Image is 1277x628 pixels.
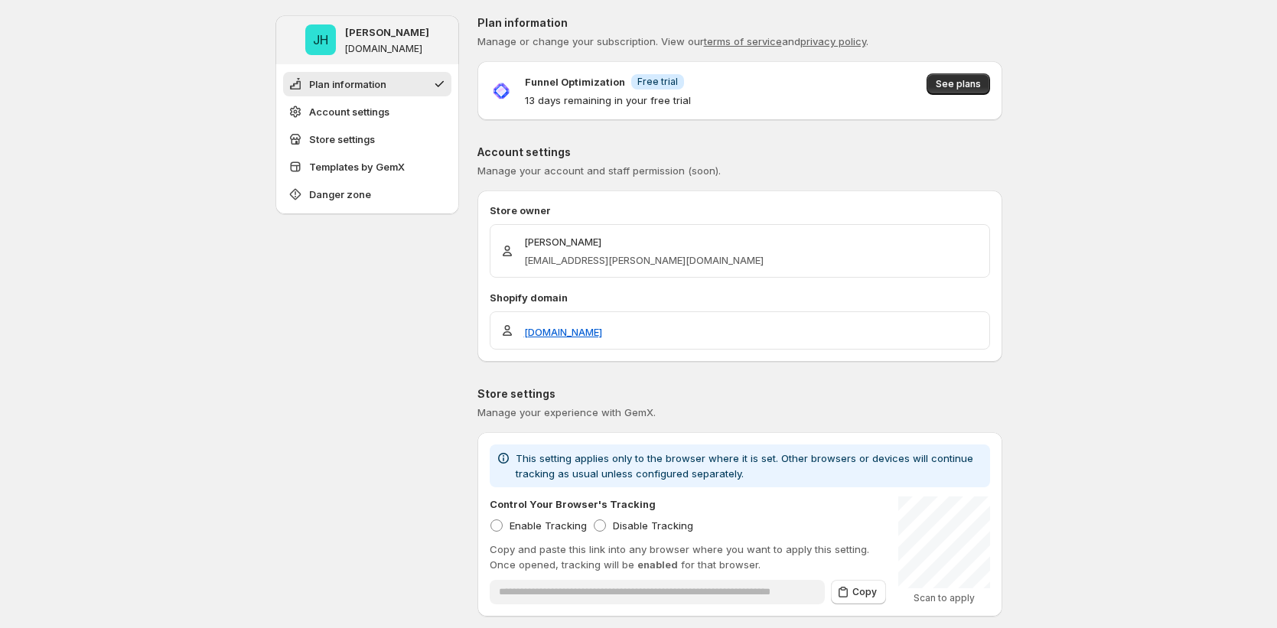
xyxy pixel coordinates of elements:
[477,35,868,47] span: Manage or change your subscription. View our and .
[477,406,656,418] span: Manage your experience with GemX.
[490,496,656,512] p: Control Your Browser's Tracking
[490,290,990,305] p: Shopify domain
[283,127,451,151] button: Store settings
[283,155,451,179] button: Templates by GemX
[704,35,782,47] a: terms of service
[345,24,429,40] p: [PERSON_NAME]
[309,76,386,92] span: Plan information
[525,74,625,89] p: Funnel Optimization
[309,187,371,202] span: Danger zone
[283,99,451,124] button: Account settings
[477,145,1002,160] p: Account settings
[305,24,336,55] span: Jena Hoang
[637,558,678,571] span: enabled
[637,76,678,88] span: Free trial
[477,15,1002,31] p: Plan information
[800,35,866,47] a: privacy policy
[510,519,587,532] span: Enable Tracking
[490,542,886,572] p: Copy and paste this link into any browser where you want to apply this setting. Once opened, trac...
[345,43,422,55] p: [DOMAIN_NAME]
[516,452,973,480] span: This setting applies only to the browser where it is set. Other browsers or devices will continue...
[927,73,990,95] button: See plans
[936,78,981,90] span: See plans
[525,93,691,108] p: 13 days remaining in your free trial
[490,203,990,218] p: Store owner
[898,592,990,604] p: Scan to apply
[313,32,328,47] text: JH
[524,234,764,249] p: [PERSON_NAME]
[477,386,1002,402] p: Store settings
[831,580,886,604] button: Copy
[283,72,451,96] button: Plan information
[613,519,693,532] span: Disable Tracking
[490,80,513,102] img: Funnel Optimization
[524,252,764,268] p: [EMAIL_ADDRESS][PERSON_NAME][DOMAIN_NAME]
[852,586,877,598] span: Copy
[309,132,375,147] span: Store settings
[283,182,451,207] button: Danger zone
[524,324,602,340] a: [DOMAIN_NAME]
[477,164,721,177] span: Manage your account and staff permission (soon).
[309,159,405,174] span: Templates by GemX
[309,104,389,119] span: Account settings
